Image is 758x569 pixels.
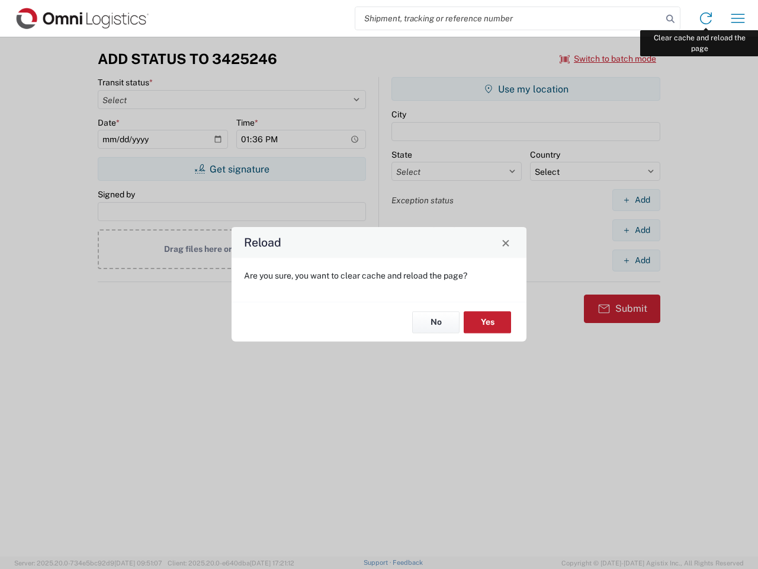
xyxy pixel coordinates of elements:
button: Yes [464,311,511,333]
input: Shipment, tracking or reference number [355,7,662,30]
button: Close [497,234,514,251]
h4: Reload [244,234,281,251]
button: No [412,311,460,333]
p: Are you sure, you want to clear cache and reload the page? [244,270,514,281]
